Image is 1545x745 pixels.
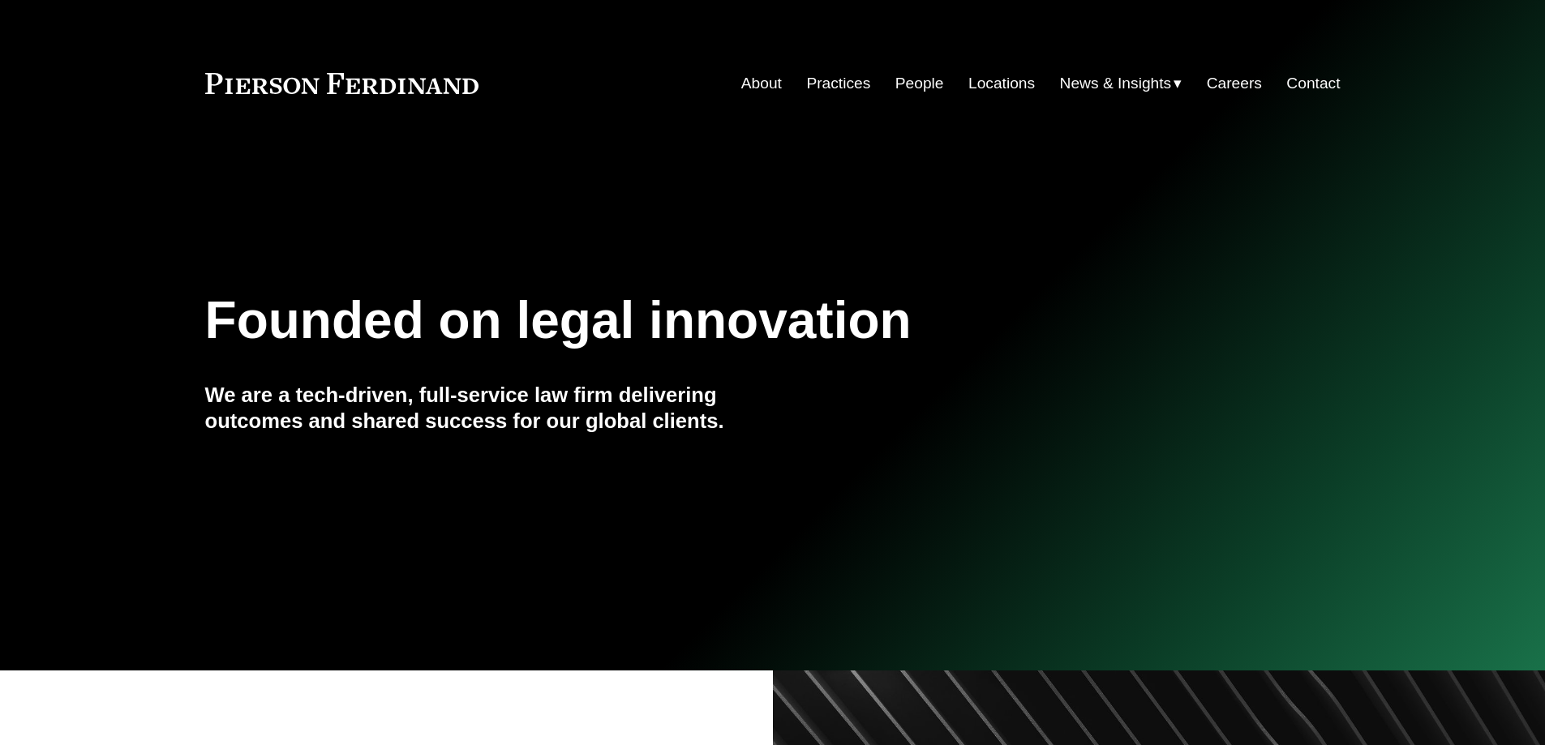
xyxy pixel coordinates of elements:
a: Contact [1286,68,1340,99]
a: folder dropdown [1060,68,1182,99]
span: News & Insights [1060,70,1172,98]
h1: Founded on legal innovation [205,291,1152,350]
a: Practices [806,68,870,99]
a: Locations [968,68,1035,99]
a: Careers [1207,68,1262,99]
a: About [741,68,782,99]
h4: We are a tech-driven, full-service law firm delivering outcomes and shared success for our global... [205,382,773,435]
a: People [895,68,944,99]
